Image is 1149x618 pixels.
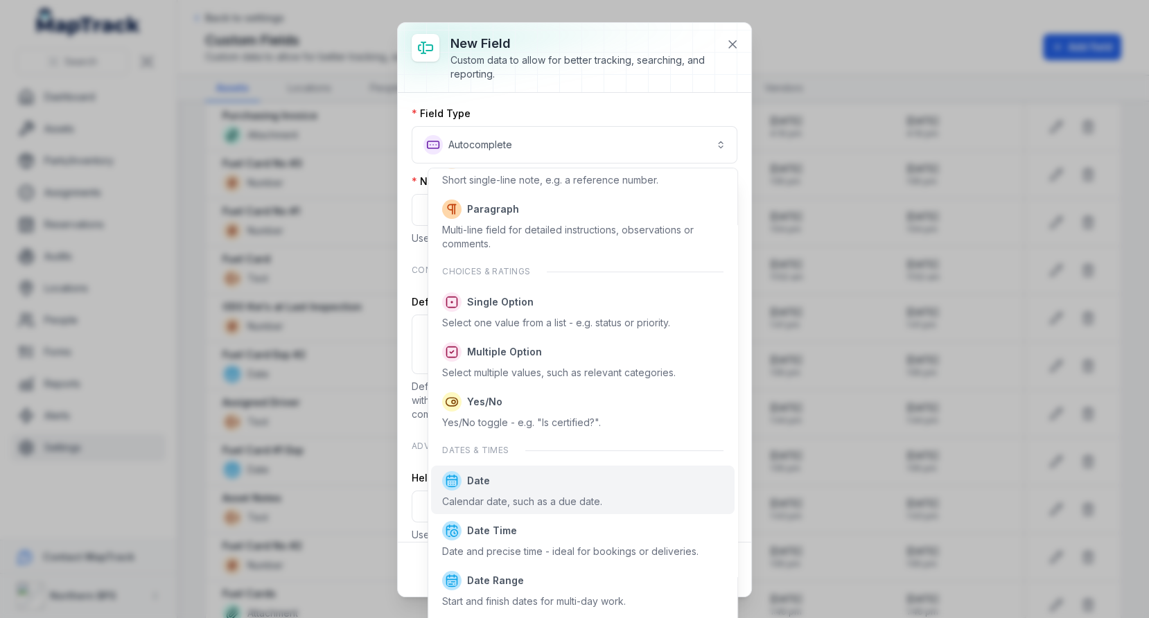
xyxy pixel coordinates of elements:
button: Autocomplete [412,126,737,164]
div: Date and precise time - ideal for bookings or deliveries. [442,545,699,558]
div: Select multiple values, such as relevant categories. [442,366,676,380]
span: Date [467,474,490,488]
div: Select one value from a list - e.g. status or priority. [442,316,670,330]
span: Yes/No [467,395,502,409]
div: Choices & ratings [431,258,734,285]
span: Date Time [467,524,517,538]
span: Multiple Option [467,345,542,359]
span: Date Range [467,574,524,588]
span: Single Option [467,295,534,309]
div: Start and finish dates for multi-day work. [442,594,626,608]
span: Paragraph [467,202,519,216]
div: Short single-line note, e.g. a reference number. [442,173,658,187]
div: Multi-line field for detailed instructions, observations or comments. [442,223,723,251]
div: Dates & times [431,436,734,464]
div: Calendar date, such as a due date. [442,495,602,509]
div: Yes/No toggle - e.g. "Is certified?". [442,416,601,430]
